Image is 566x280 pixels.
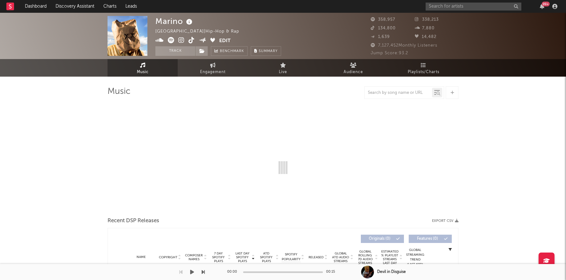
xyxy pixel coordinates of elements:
div: Devil in Disguise [377,269,406,275]
button: Features(0) [409,235,452,243]
div: 00:15 [326,268,339,276]
div: Name [127,255,155,260]
div: 00:00 [227,268,240,276]
span: Recent DSP Releases [108,217,159,225]
div: 99 + [542,2,550,6]
button: Summary [251,46,281,56]
button: Export CSV [432,219,458,223]
span: Estimated % Playlist Streams Last Day [381,250,398,265]
button: 99+ [540,4,544,9]
span: Music [137,68,149,76]
span: Released [309,255,324,259]
span: Live [279,68,287,76]
a: Audience [318,59,388,77]
a: Benchmark [211,46,248,56]
a: Live [248,59,318,77]
span: Features ( 0 ) [413,237,442,241]
span: Benchmark [220,48,244,55]
span: 7 Day Spotify Plays [210,252,227,263]
span: Engagement [200,68,226,76]
span: Global Rolling 7D Audio Streams [356,250,374,265]
span: Composer Names [185,254,203,261]
input: Search by song name or URL [365,90,432,95]
span: Originals ( 0 ) [365,237,394,241]
span: Jump Score: 93.2 [371,51,408,55]
span: 338,213 [415,18,439,22]
div: Global Streaming Trend (Last 60D) [406,248,425,267]
span: 7,880 [415,26,435,30]
button: Edit [219,37,231,45]
span: Audience [344,68,363,76]
div: [GEOGRAPHIC_DATA] | Hip-hop & Rap [155,28,247,35]
span: Spotify Popularity [282,252,301,262]
span: Global ATD Audio Streams [332,252,349,263]
input: Search for artists [426,3,521,11]
button: Originals(0) [361,235,404,243]
span: 7,127,452 Monthly Listeners [371,43,437,48]
span: 134,800 [371,26,396,30]
span: ATD Spotify Plays [258,252,275,263]
span: 14,482 [415,35,436,39]
div: Marino [155,16,194,26]
span: Copyright [159,255,177,259]
a: Engagement [178,59,248,77]
span: 1,639 [371,35,390,39]
span: Playlists/Charts [408,68,439,76]
span: Summary [259,49,278,53]
a: Playlists/Charts [388,59,458,77]
span: Last Day Spotify Plays [234,252,251,263]
a: Music [108,59,178,77]
button: Track [155,46,195,56]
span: 358,957 [371,18,395,22]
